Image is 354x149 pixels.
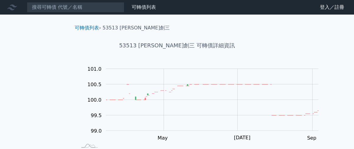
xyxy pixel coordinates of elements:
[91,113,102,118] tspan: 99.5
[70,41,284,50] h1: 53513 [PERSON_NAME]創三 可轉債詳細資訊
[87,66,101,72] tspan: 101.0
[75,25,99,31] a: 可轉債列表
[234,135,250,141] tspan: [DATE]
[87,82,101,87] tspan: 100.5
[84,66,327,141] g: Chart
[106,84,318,115] g: Series
[87,97,101,103] tspan: 100.0
[27,2,124,12] input: 搜尋可轉債 代號／名稱
[132,4,156,10] a: 可轉債列表
[158,135,168,141] tspan: May
[103,24,170,32] li: 53513 [PERSON_NAME]創三
[75,24,101,32] li: ›
[91,128,102,134] tspan: 99.0
[315,2,349,12] a: 登入／註冊
[307,135,316,141] tspan: Sep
